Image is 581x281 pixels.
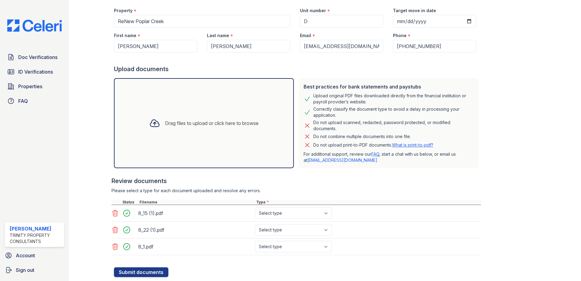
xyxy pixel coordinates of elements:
div: Type [255,200,481,205]
label: Phone [393,33,407,39]
label: Unit number [300,8,326,14]
div: Filename [138,200,255,205]
a: Sign out [2,264,67,276]
div: Upload original PDF files downloaded directly from the financial institution or payroll provider’... [313,93,474,105]
div: Trinity Property Consultants [10,232,62,245]
a: Account [2,249,67,262]
div: 8_15 (1).pdf [138,208,253,218]
span: Sign out [16,266,34,274]
a: Properties [5,80,64,92]
p: Do not upload print-to-PDF documents. [313,142,433,148]
label: Property [114,8,132,14]
div: Drag files to upload or click here to browse [165,120,259,127]
span: Properties [18,83,42,90]
div: [PERSON_NAME] [10,225,62,232]
div: 8_1.pdf [138,242,253,252]
a: Doc Verifications [5,51,64,63]
a: [EMAIL_ADDRESS][DOMAIN_NAME] [307,158,377,163]
span: Account [16,252,35,259]
label: Last name [207,33,229,39]
span: FAQ [18,97,28,105]
p: For additional support, review our , start a chat with us below, or email us at [304,151,474,163]
span: ID Verifications [18,68,53,75]
div: Status [121,200,138,205]
span: Doc Verifications [18,54,57,61]
div: Upload documents [114,65,481,73]
label: First name [114,33,136,39]
label: Target move in date [393,8,436,14]
div: Review documents [112,177,481,185]
div: Best practices for bank statements and paystubs [304,83,474,90]
a: ID Verifications [5,66,64,78]
img: CE_Logo_Blue-a8612792a0a2168367f1c8372b55b34899dd931a85d93a1a3d3e32e68fde9ad4.png [2,19,67,32]
a: What is print-to-pdf? [392,142,433,147]
div: Do not upload scanned, redacted, password protected, or modified documents. [313,120,474,132]
div: Correctly classify the document type to avoid a delay in processing your application. [313,106,474,118]
label: Email [300,33,311,39]
div: Please select a type for each document uploaded and resolve any errors. [112,188,481,194]
a: FAQ [371,151,379,157]
a: FAQ [5,95,64,107]
div: 8_22 (1).pdf [138,225,253,235]
button: Submit documents [114,267,168,277]
div: Do not combine multiple documents into one file. [313,133,411,140]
